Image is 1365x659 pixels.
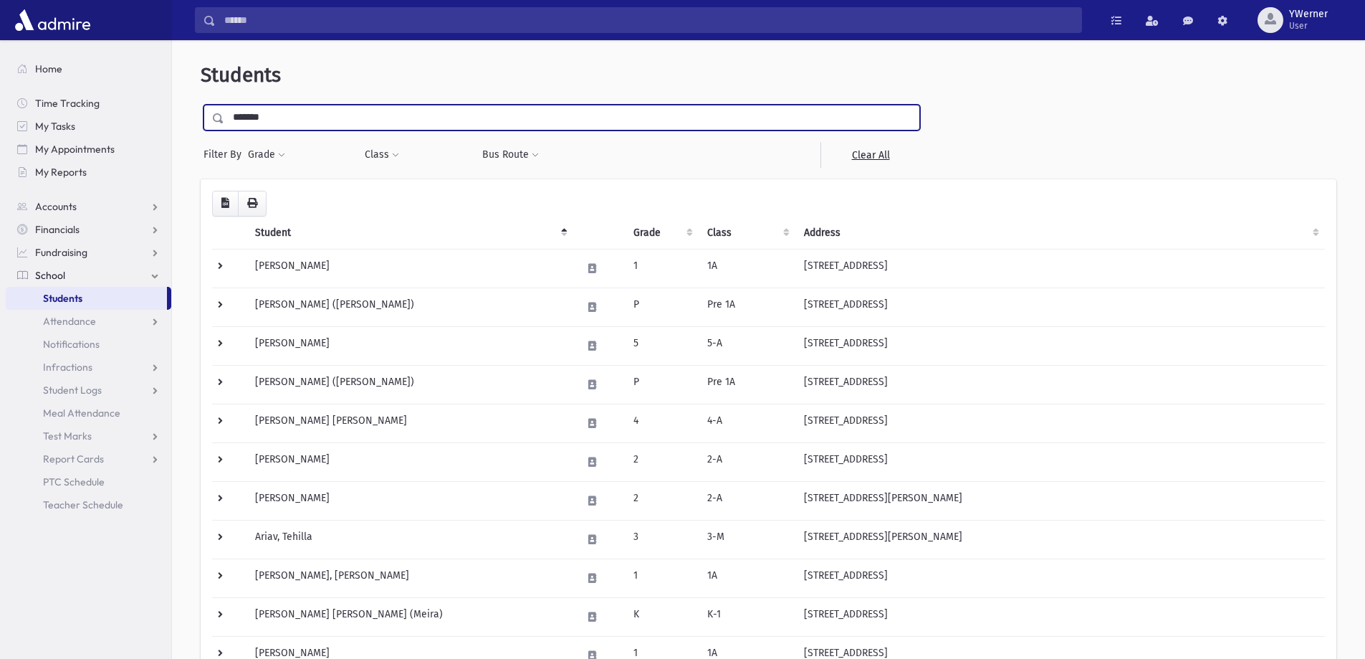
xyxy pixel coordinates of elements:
[43,384,102,397] span: Student Logs
[625,520,698,559] td: 3
[35,166,87,179] span: My Reports
[6,447,171,470] a: Report Cards
[795,404,1325,442] td: [STREET_ADDRESS]
[6,241,171,264] a: Fundraising
[6,402,171,425] a: Meal Attendance
[246,288,573,326] td: [PERSON_NAME] ([PERSON_NAME])
[625,481,698,520] td: 2
[625,442,698,481] td: 2
[35,143,115,156] span: My Appointments
[6,195,171,218] a: Accounts
[11,6,94,34] img: AdmirePro
[246,597,573,636] td: [PERSON_NAME] [PERSON_NAME] (Meira)
[43,292,82,305] span: Students
[43,498,123,511] span: Teacher Schedule
[238,191,267,217] button: Print
[699,597,795,636] td: K-1
[6,493,171,516] a: Teacher Schedule
[6,356,171,379] a: Infractions
[699,365,795,404] td: Pre 1A
[35,200,77,213] span: Accounts
[699,288,795,326] td: Pre 1A
[625,249,698,288] td: 1
[820,142,920,168] a: Clear All
[212,191,239,217] button: CSV
[6,57,171,80] a: Home
[625,217,698,250] th: Grade: activate to sort column ascending
[43,338,100,351] span: Notifications
[6,379,171,402] a: Student Logs
[699,520,795,559] td: 3-M
[6,138,171,161] a: My Appointments
[6,470,171,493] a: PTC Schedule
[364,142,400,168] button: Class
[625,326,698,365] td: 5
[6,287,167,310] a: Students
[625,404,698,442] td: 4
[35,269,65,282] span: School
[43,315,96,328] span: Attendance
[6,218,171,241] a: Financials
[6,161,171,184] a: My Reports
[699,217,795,250] th: Class: activate to sort column ascending
[699,249,795,288] td: 1A
[43,430,92,442] span: Test Marks
[6,264,171,287] a: School
[699,559,795,597] td: 1A
[795,288,1325,326] td: [STREET_ADDRESS]
[35,97,100,110] span: Time Tracking
[35,223,80,236] span: Financials
[6,115,171,138] a: My Tasks
[246,249,573,288] td: [PERSON_NAME]
[35,246,87,259] span: Fundraising
[203,147,247,162] span: Filter By
[35,120,75,133] span: My Tasks
[43,361,92,374] span: Infractions
[246,217,573,250] th: Student: activate to sort column descending
[246,365,573,404] td: [PERSON_NAME] ([PERSON_NAME])
[625,597,698,636] td: K
[795,365,1325,404] td: [STREET_ADDRESS]
[247,142,286,168] button: Grade
[795,217,1325,250] th: Address: activate to sort column ascending
[6,425,171,447] a: Test Marks
[795,481,1325,520] td: [STREET_ADDRESS][PERSON_NAME]
[246,481,573,520] td: [PERSON_NAME]
[795,520,1325,559] td: [STREET_ADDRESS][PERSON_NAME]
[246,404,573,442] td: [PERSON_NAME] [PERSON_NAME]
[43,452,104,465] span: Report Cards
[699,326,795,365] td: 5-A
[43,475,105,488] span: PTC Schedule
[201,63,281,87] span: Students
[6,310,171,333] a: Attendance
[625,288,698,326] td: P
[1289,20,1328,32] span: User
[246,559,573,597] td: [PERSON_NAME], [PERSON_NAME]
[43,407,120,419] span: Meal Attendance
[6,333,171,356] a: Notifications
[6,92,171,115] a: Time Tracking
[795,597,1325,636] td: [STREET_ADDRESS]
[699,404,795,442] td: 4-A
[35,62,62,75] span: Home
[482,142,540,168] button: Bus Route
[795,326,1325,365] td: [STREET_ADDRESS]
[795,249,1325,288] td: [STREET_ADDRESS]
[246,326,573,365] td: [PERSON_NAME]
[246,442,573,481] td: [PERSON_NAME]
[795,559,1325,597] td: [STREET_ADDRESS]
[795,442,1325,481] td: [STREET_ADDRESS]
[625,559,698,597] td: 1
[625,365,698,404] td: P
[216,7,1081,33] input: Search
[1289,9,1328,20] span: YWerner
[699,442,795,481] td: 2-A
[246,520,573,559] td: Ariav, Tehilla
[699,481,795,520] td: 2-A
